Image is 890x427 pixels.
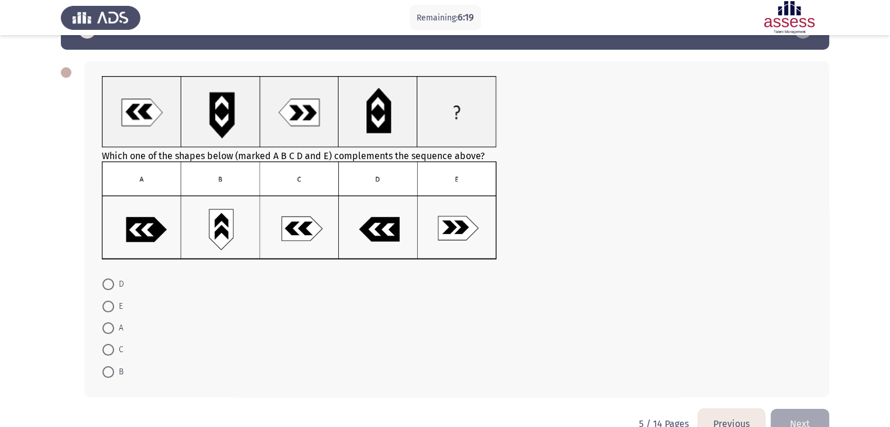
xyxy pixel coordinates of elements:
[750,1,829,34] img: Assessment logo of ASSESS Focus 4 Module Assessment (EN/AR) (Basic - IB)
[102,161,497,260] img: UkFYYl8wMTdfQi5wbmcxNjkxMjk3MzM1MTky.png
[114,299,123,314] span: E
[114,321,123,335] span: A
[114,343,123,357] span: C
[417,11,474,25] p: Remaining:
[102,76,497,148] img: UkFYYl8wMTdfQS5wbmcxNjkxMjk3MzE1OTE0.png
[102,76,812,262] div: Which one of the shapes below (marked A B C D and E) complements the sequence above?
[114,277,124,291] span: D
[458,12,474,23] span: 6:19
[61,1,140,34] img: Assess Talent Management logo
[114,365,123,379] span: B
